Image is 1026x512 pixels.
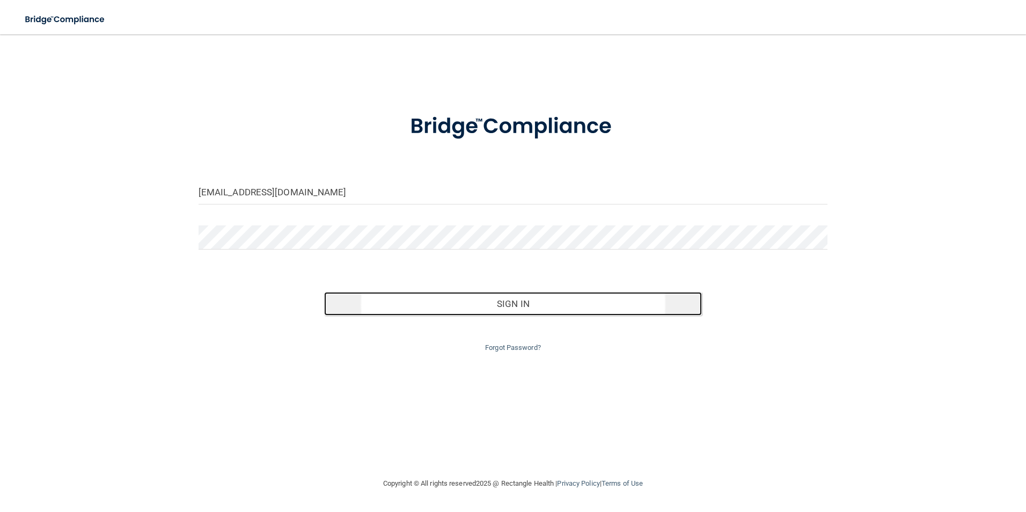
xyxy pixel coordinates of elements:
a: Forgot Password? [485,343,541,352]
button: Sign In [324,292,702,316]
div: Copyright © All rights reserved 2025 @ Rectangle Health | | [317,466,709,501]
img: bridge_compliance_login_screen.278c3ca4.svg [388,99,638,155]
a: Privacy Policy [557,479,599,487]
img: bridge_compliance_login_screen.278c3ca4.svg [16,9,115,31]
input: Email [199,180,828,204]
a: Terms of Use [602,479,643,487]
